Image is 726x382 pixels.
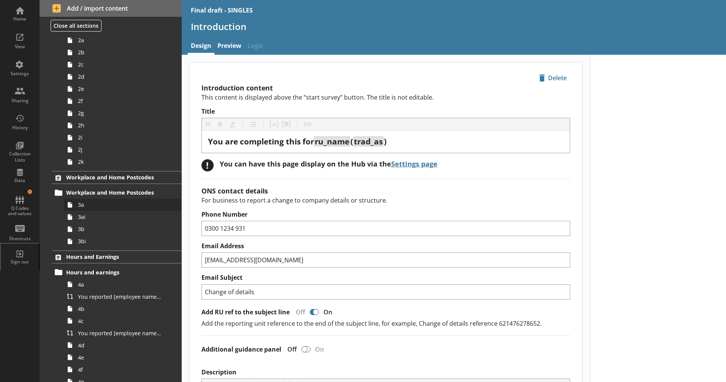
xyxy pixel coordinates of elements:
a: 4f [64,363,181,376]
a: 2k [64,156,181,168]
span: 2a [78,36,162,44]
p: For business to report a change to company details or structure. [201,196,570,204]
div: On [312,345,330,353]
div: Off [290,308,308,316]
a: You reported [employee name]'s pay period that included [Reference Date] to be [Untitled answer].... [64,290,181,303]
a: Preview [214,38,244,55]
span: You are completing this for [208,136,314,147]
span: ( [350,136,353,147]
span: 4d [78,342,162,349]
span: 2b [78,49,162,56]
span: You reported [employee name]'s pay period that included [Reference Date] to be [Untitled answer].... [78,293,162,300]
span: 3ai [78,213,162,220]
span: 2e [78,85,162,92]
a: 2c [64,59,181,71]
div: View [6,44,33,50]
span: 2d [78,73,162,80]
span: 2f [78,97,162,105]
a: 4e [64,351,181,363]
span: 2j [78,146,162,153]
a: 3b [64,223,181,235]
span: Logic [244,38,266,55]
a: Settings page [391,159,438,168]
a: 2i [64,132,181,144]
span: Add / import content [52,4,169,13]
span: 2k [78,158,162,165]
h1: Introduction [191,21,717,32]
label: Additional guidance panel [201,346,281,353]
p: Add the reporting unit reference to the end of the subject line, for example, Change of details r... [201,319,570,328]
label: Email Address [201,242,570,250]
div: Data [6,178,33,184]
button: Close all sections [51,20,101,32]
label: Title [201,108,570,116]
span: 3b [78,225,162,233]
span: Hours and earnings [66,269,159,276]
div: Final draft - SINGLES [191,6,253,14]
div: Sharing [6,98,33,104]
label: Email Subject [201,274,570,282]
span: Delete [536,72,570,84]
label: Phone Number [201,211,570,219]
button: Delete [536,71,570,84]
span: 2i [78,134,162,141]
span: 4a [78,281,162,288]
a: 2b [64,46,181,59]
span: 4c [78,317,162,325]
div: You can have this page display on the Hub via the [220,159,438,168]
div: Off [281,345,300,353]
li: Workplace and Home PostcodesWorkplace and Home Postcodes3a3ai3b3bi [40,171,182,247]
a: 2e [64,83,181,95]
h2: Introduction content [201,83,570,92]
span: 4e [78,354,162,361]
a: 2a [64,34,181,46]
span: Workplace and Home Postcodes [66,174,159,181]
span: 2c [78,61,162,68]
span: trad_as [354,136,383,147]
a: 4b [64,303,181,315]
div: ! [201,159,214,171]
span: 4f [78,366,162,373]
a: 4a [64,278,181,290]
li: Job details2a2b2c2d2e2f2g2h2i2j2k [55,22,182,168]
a: 4c [64,315,181,327]
span: 3bi [78,238,162,245]
div: Title [208,136,564,147]
span: 2g [78,109,162,117]
div: Sign out [6,259,33,265]
h2: ONS contact details [201,186,570,195]
div: On [320,308,338,316]
a: 2j [64,144,181,156]
span: You reported [employee name]'s basic pay earned for work carried out in the pay period that inclu... [78,330,162,337]
p: This content is displayed above the “start survey” button. The title is not editable. [201,93,570,101]
li: Job DetailsJob details2a2b2c2d2e2f2g2h2i2j2k [40,6,182,168]
div: Shortcuts [6,236,33,242]
span: ru_name [315,136,349,147]
div: Collection Lists [6,151,33,163]
span: 4b [78,305,162,312]
span: Workplace and Home Postcodes [66,189,159,196]
a: 2h [64,119,181,132]
span: Hours and Earnings [66,253,159,260]
a: Hours and earnings [52,266,181,278]
a: 3a [64,199,181,211]
div: Settings [6,71,33,77]
a: 2d [64,71,181,83]
a: Design [188,38,214,55]
a: 2g [64,107,181,119]
span: 2h [78,122,162,129]
li: Workplace and Home Postcodes3a3ai3b3bi [55,187,182,247]
div: Home [6,16,33,22]
div: History [6,125,33,131]
label: Add RU ref to the subject line [201,308,290,316]
span: 3a [78,201,162,208]
span: ) [384,136,387,147]
div: Q Codes and values [6,206,33,217]
a: You reported [employee name]'s basic pay earned for work carried out in the pay period that inclu... [64,327,181,339]
label: Description [201,368,570,376]
a: Workplace and Home Postcodes [52,187,181,199]
a: 2f [64,95,181,107]
a: 3ai [64,211,181,223]
a: 4d [64,339,181,351]
a: Hours and Earnings [52,250,181,263]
